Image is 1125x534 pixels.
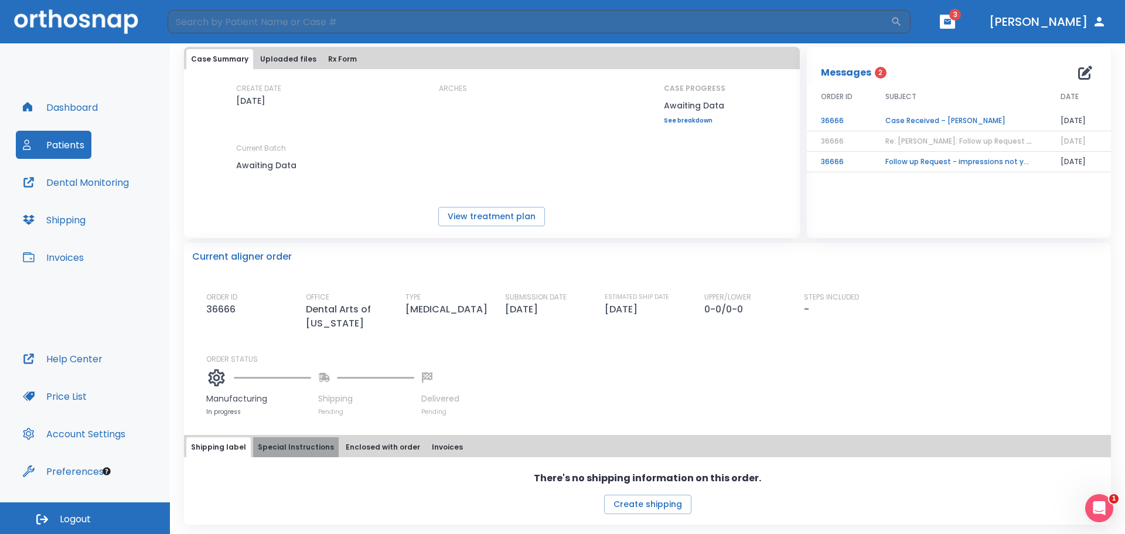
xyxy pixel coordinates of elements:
[984,11,1111,32] button: [PERSON_NAME]
[186,437,251,457] button: Shipping label
[664,83,725,94] p: CASE PROGRESS
[804,292,859,302] p: STEPS INCLUDED
[306,292,329,302] p: OFFICE
[236,158,342,172] p: Awaiting Data
[405,302,492,317] p: [MEDICAL_DATA]
[821,91,853,102] span: ORDER ID
[1046,152,1111,172] td: [DATE]
[604,495,691,514] button: Create shipping
[253,437,339,457] button: Special Instructions
[16,168,136,196] button: Dental Monitoring
[605,292,669,302] p: ESTIMATED SHIP DATE
[949,9,961,21] span: 3
[605,302,642,317] p: [DATE]
[16,457,111,485] button: Preferences
[1061,136,1086,146] span: [DATE]
[427,437,468,457] button: Invoices
[16,93,105,121] button: Dashboard
[439,83,467,94] p: ARCHES
[236,83,281,94] p: CREATE DATE
[871,111,1046,131] td: Case Received – [PERSON_NAME]
[60,513,91,526] span: Logout
[534,471,761,485] p: There's no shipping information on this order.
[16,243,91,271] button: Invoices
[704,302,748,317] p: 0-0/0-0
[186,49,797,69] div: tabs
[704,292,751,302] p: UPPER/LOWER
[168,10,891,33] input: Search by Patient Name or Case #
[405,292,421,302] p: TYPE
[236,94,265,108] p: [DATE]
[306,302,405,331] p: Dental Arts of [US_STATE]
[318,393,414,405] p: Shipping
[16,206,93,234] button: Shipping
[821,66,871,80] p: Messages
[16,345,110,373] button: Help Center
[16,131,91,159] button: Patients
[1085,494,1113,522] iframe: Intercom live chat
[192,250,292,264] p: Current aligner order
[807,152,871,172] td: 36666
[206,354,1103,365] p: ORDER STATUS
[341,437,425,457] button: Enclosed with order
[206,292,237,302] p: ORDER ID
[871,152,1046,172] td: Follow up Request - impressions not yet received
[186,437,1109,457] div: tabs
[318,407,414,416] p: Pending
[885,91,916,102] span: SUBJECT
[206,302,240,317] p: 36666
[255,49,321,69] button: Uploaded files
[438,207,545,226] button: View treatment plan
[101,466,112,477] div: Tooltip anchor
[421,393,459,405] p: Delivered
[16,382,94,410] button: Price List
[323,49,362,69] button: Rx Form
[664,117,725,124] a: See breakdown
[875,67,887,79] span: 2
[421,407,459,416] p: Pending
[1109,494,1119,504] span: 1
[1046,111,1111,131] td: [DATE]
[664,98,725,113] p: Awaiting Data
[14,9,138,33] img: Orthosnap
[505,302,543,317] p: [DATE]
[16,420,132,448] button: Account Settings
[804,302,809,317] p: -
[1061,91,1079,102] span: DATE
[186,49,253,69] button: Case Summary
[821,136,844,146] span: 36666
[206,407,311,416] p: In progress
[505,292,567,302] p: SUBMISSION DATE
[206,393,311,405] p: Manufacturing
[236,143,342,154] p: Current Batch
[807,111,871,131] td: 36666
